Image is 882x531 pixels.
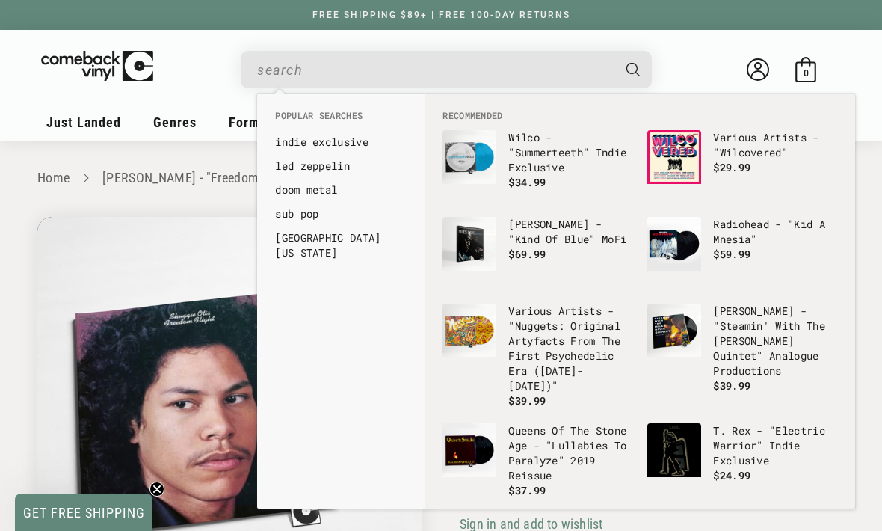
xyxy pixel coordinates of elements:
a: Miles Davis - "Steamin' With The Miles Davis Quintet" Analogue Productions [PERSON_NAME] - "Steam... [647,304,837,393]
p: Various Artists - "Wilcovered" [713,130,837,160]
span: Just Landed [46,114,121,130]
div: Recommended [425,94,855,509]
img: Various Artists - "Nuggets: Original Artyfacts From The First Psychedelic Era (1965-1968)" [442,304,496,357]
img: Various Artists - "Wilcovered" [647,130,701,184]
li: default_products: Various Artists - "Wilcovered" [640,123,845,209]
img: Queens Of The Stone Age - "Lullabies To Paralyze" 2019 Reissue [442,423,496,477]
span: Formats [229,114,278,130]
p: Queens Of The Stone Age - "Lullabies To Paralyze" 2019 Reissue [508,423,632,483]
button: Search [614,51,654,88]
p: T. Rex - "Electric Warrior" Indie Exclusive [713,423,837,468]
li: default_products: Miles Davis - "Kind Of Blue" MoFi [435,209,640,296]
span: 0 [804,67,809,79]
p: [PERSON_NAME] - "Steamin' With The [PERSON_NAME] Quintet" Analogue Productions [713,304,837,378]
li: Recommended [435,109,845,123]
span: $29.99 [713,160,750,174]
a: sub pop [275,206,407,221]
img: Miles Davis - "Steamin' With The Miles Davis Quintet" Analogue Productions [647,304,701,357]
li: Popular Searches [268,109,414,130]
span: $24.99 [713,468,750,482]
li: default_suggestions: sub pop [268,202,414,226]
a: Home [37,170,70,185]
button: Close teaser [149,482,164,497]
img: Radiohead - "Kid A Mnesia" [647,217,701,271]
img: T. Rex - "Electric Warrior" Indie Exclusive [647,423,701,477]
p: Wilco - "Summerteeth" Indie Exclusive [508,130,632,175]
li: default_products: Various Artists - "Nuggets: Original Artyfacts From The First Psychedelic Era (... [435,296,640,416]
a: Wilco - "Summerteeth" Indie Exclusive Wilco - "Summerteeth" Indie Exclusive $34.99 [442,130,632,202]
a: Radiohead - "Kid A Mnesia" Radiohead - "Kid A Mnesia" $59.99 [647,217,837,289]
p: Various Artists - "Nuggets: Original Artyfacts From The First Psychedelic Era ([DATE]-[DATE])" [508,304,632,393]
a: FREE SHIPPING $89+ | FREE 100-DAY RETURNS [297,10,585,20]
span: $59.99 [713,247,750,261]
a: Miles Davis - "Kind Of Blue" MoFi [PERSON_NAME] - "Kind Of Blue" MoFi $69.99 [442,217,632,289]
span: Genres [153,114,197,130]
span: $37.99 [508,483,546,497]
input: When autocomplete results are available use up and down arrows to review and enter to select [257,55,611,85]
li: default_products: Wilco - "Summerteeth" Indie Exclusive [435,123,640,209]
span: $39.99 [713,378,750,393]
a: [PERSON_NAME] - "Freedom Flight" [102,170,299,185]
a: Various Artists - "Wilcovered" Various Artists - "Wilcovered" $29.99 [647,130,837,202]
li: default_suggestions: led zeppelin [268,154,414,178]
li: default_products: T. Rex - "Electric Warrior" Indie Exclusive [640,416,845,503]
p: [PERSON_NAME] - "Kind Of Blue" MoFi [508,217,632,247]
span: $34.99 [508,175,546,189]
div: Popular Searches [257,94,425,272]
a: [GEOGRAPHIC_DATA][US_STATE] [275,230,407,260]
span: $39.99 [508,393,546,408]
li: default_products: Radiohead - "Kid A Mnesia" [640,209,845,296]
div: GET FREE SHIPPINGClose teaser [15,494,152,531]
li: default_suggestions: doom metal [268,178,414,202]
li: default_products: Queens Of The Stone Age - "Lullabies To Paralyze" 2019 Reissue [435,416,640,506]
li: default_suggestions: hotel california [268,226,414,265]
a: Various Artists - "Nuggets: Original Artyfacts From The First Psychedelic Era (1965-1968)" Variou... [442,304,632,408]
li: default_products: Miles Davis - "Steamin' With The Miles Davis Quintet" Analogue Productions [640,296,845,401]
span: GET FREE SHIPPING [23,505,145,521]
a: T. Rex - "Electric Warrior" Indie Exclusive T. Rex - "Electric Warrior" Indie Exclusive $24.99 [647,423,837,495]
div: Search [241,51,652,88]
a: led zeppelin [275,159,407,174]
a: Queens Of The Stone Age - "Lullabies To Paralyze" 2019 Reissue Queens Of The Stone Age - "Lullabi... [442,423,632,498]
p: Radiohead - "Kid A Mnesia" [713,217,837,247]
span: $69.99 [508,247,546,261]
nav: breadcrumbs [37,168,845,189]
li: default_suggestions: indie exclusive [268,130,414,154]
a: doom metal [275,182,407,197]
img: Wilco - "Summerteeth" Indie Exclusive [442,130,496,184]
img: Miles Davis - "Kind Of Blue" MoFi [442,217,496,271]
a: indie exclusive [275,135,407,150]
